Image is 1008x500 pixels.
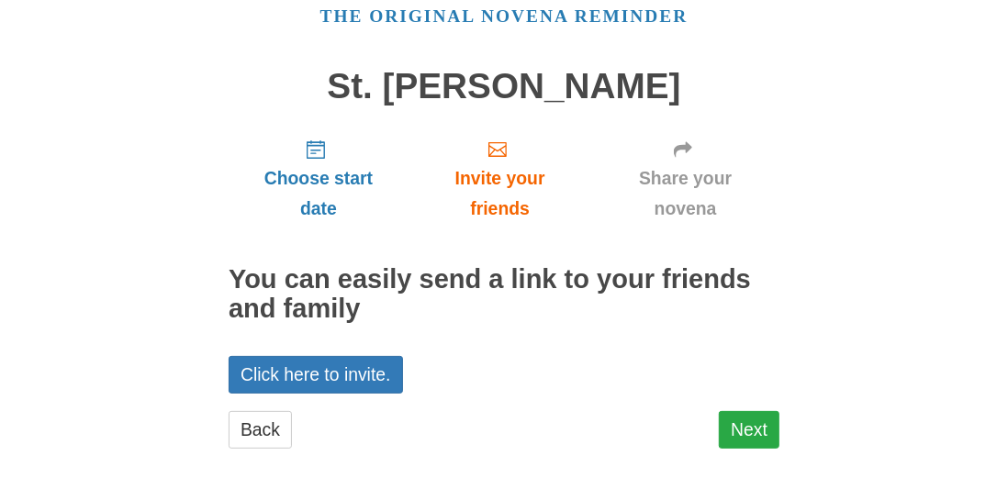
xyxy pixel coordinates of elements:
[320,6,689,26] a: The original novena reminder
[247,163,390,224] span: Choose start date
[610,163,761,224] span: Share your novena
[409,124,591,233] a: Invite your friends
[719,411,779,449] a: Next
[591,124,779,233] a: Share your novena
[229,265,779,324] h2: You can easily send a link to your friends and family
[229,411,292,449] a: Back
[427,163,573,224] span: Invite your friends
[229,67,779,106] h1: St. [PERSON_NAME]
[229,356,403,394] a: Click here to invite.
[229,124,409,233] a: Choose start date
